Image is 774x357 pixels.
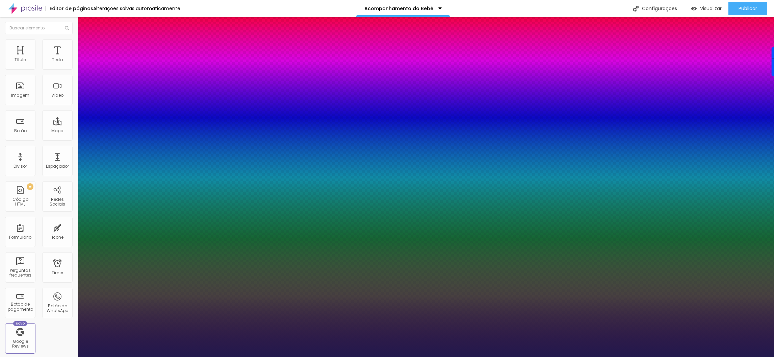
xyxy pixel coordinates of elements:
div: Texto [52,57,63,62]
div: Novo [13,321,28,326]
div: Botão de pagamento [7,302,33,312]
div: Alterações salvas automaticamente [93,6,180,11]
img: Icone [65,26,69,30]
div: Timer [52,270,63,275]
div: Título [15,57,26,62]
div: Google Reviews [7,339,33,349]
button: Publicar [728,2,767,15]
div: Perguntas frequentes [7,268,33,278]
div: Imagem [11,93,29,98]
div: Divisor [14,164,27,169]
p: Acompanhamento do Bebê [364,6,433,11]
div: Editor de páginas [46,6,93,11]
div: Botão [14,128,27,133]
button: Visualizar [684,2,728,15]
div: Formulário [9,235,31,240]
div: Mapa [51,128,63,133]
span: Publicar [739,6,757,11]
div: Código HTML [7,197,33,207]
input: Buscar elemento [5,22,73,34]
div: Ícone [52,235,63,240]
div: Espaçador [46,164,69,169]
img: view-1.svg [691,6,697,11]
div: Vídeo [51,93,63,98]
span: Visualizar [700,6,722,11]
div: Redes Sociais [44,197,71,207]
div: Botão do WhatsApp [44,304,71,313]
img: Icone [633,6,639,11]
